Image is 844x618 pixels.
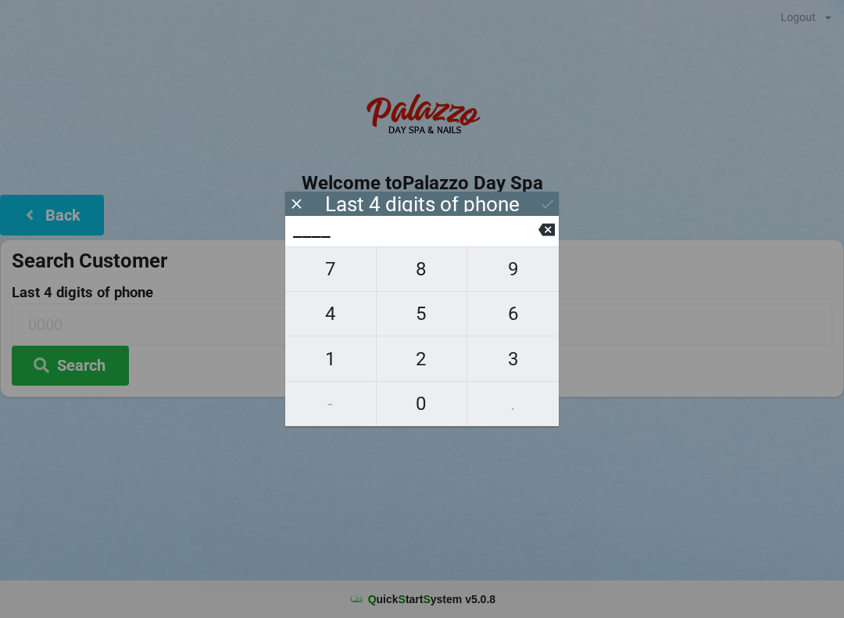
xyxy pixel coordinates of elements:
span: 9 [467,253,559,286]
span: 7 [285,253,376,286]
button: 2 [377,336,468,381]
button: 3 [467,336,559,381]
button: 6 [467,292,559,336]
button: 9 [467,246,559,292]
span: 4 [285,297,376,330]
button: 7 [285,246,377,292]
span: 2 [377,343,467,375]
span: 1 [285,343,376,375]
span: 5 [377,297,467,330]
span: 3 [467,343,559,375]
span: 6 [467,297,559,330]
button: 0 [377,382,468,426]
button: 8 [377,246,468,292]
button: 1 [285,336,377,381]
span: 8 [377,253,467,286]
span: 0 [377,387,467,420]
div: Last 4 digits of phone [325,196,520,212]
button: 4 [285,292,377,336]
button: 5 [377,292,468,336]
